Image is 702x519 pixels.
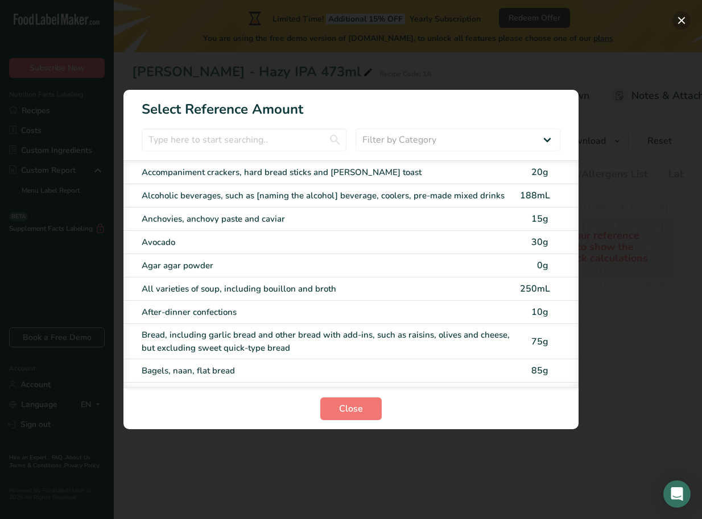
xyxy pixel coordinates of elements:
[339,402,363,416] span: Close
[531,306,548,318] span: 10g
[142,364,513,377] div: Bagels, naan, flat bread
[531,335,548,348] span: 75g
[520,189,550,202] div: 188mL
[531,236,548,248] span: 30g
[537,259,548,272] span: 0g
[142,329,513,354] div: Bread, including garlic bread and other bread with add-ins, such as raisins, olives and cheese, b...
[142,283,513,296] div: All varieties of soup, including bouillon and broth
[320,397,382,420] button: Close
[142,166,513,179] div: Accompaniment crackers, hard bread sticks and [PERSON_NAME] toast
[531,364,548,377] span: 85g
[142,306,513,319] div: After-dinner confections
[531,166,548,178] span: 20g
[123,90,579,119] h1: Select Reference Amount
[520,282,550,296] div: 250mL
[142,128,346,151] input: Type here to start searching..
[531,213,548,225] span: 15g
[142,236,513,249] div: Avocado
[142,189,513,202] div: Alcoholic beverages, such as [naming the alcohol] beverage, coolers, pre-made mixed drinks
[663,480,691,508] div: Open Intercom Messenger
[142,259,513,272] div: Agar agar powder
[142,388,513,401] div: Brownies, dessert squares and bars
[142,213,513,226] div: Anchovies, anchovy paste and caviar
